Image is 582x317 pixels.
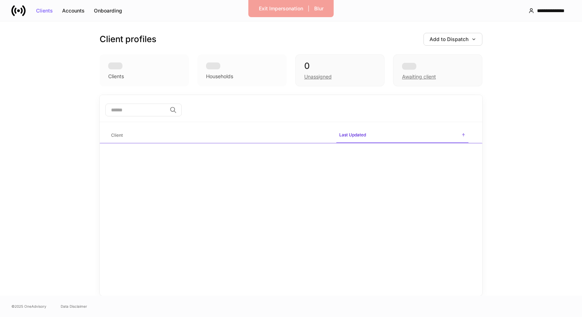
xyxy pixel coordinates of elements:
div: Unassigned [304,73,332,80]
div: Exit Impersonation [259,6,303,11]
div: 0Unassigned [295,54,385,86]
div: Clients [108,73,124,80]
div: Clients [36,8,53,13]
div: Onboarding [94,8,122,13]
span: Client [108,128,331,143]
div: Blur [314,6,323,11]
div: Add to Dispatch [430,37,476,42]
div: Accounts [62,8,85,13]
button: Exit Impersonation [254,3,308,14]
div: Awaiting client [393,54,482,86]
div: Awaiting client [402,73,436,80]
h6: Client [111,132,123,139]
h3: Client profiles [100,34,156,45]
span: Last Updated [336,128,468,143]
span: © 2025 OneAdvisory [11,303,46,309]
button: Accounts [57,5,89,16]
a: Data Disclaimer [61,303,87,309]
div: 0 [304,60,376,72]
div: Households [206,73,233,80]
button: Add to Dispatch [423,33,482,46]
button: Blur [310,3,328,14]
button: Clients [31,5,57,16]
h6: Last Updated [339,131,366,138]
button: Onboarding [89,5,127,16]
